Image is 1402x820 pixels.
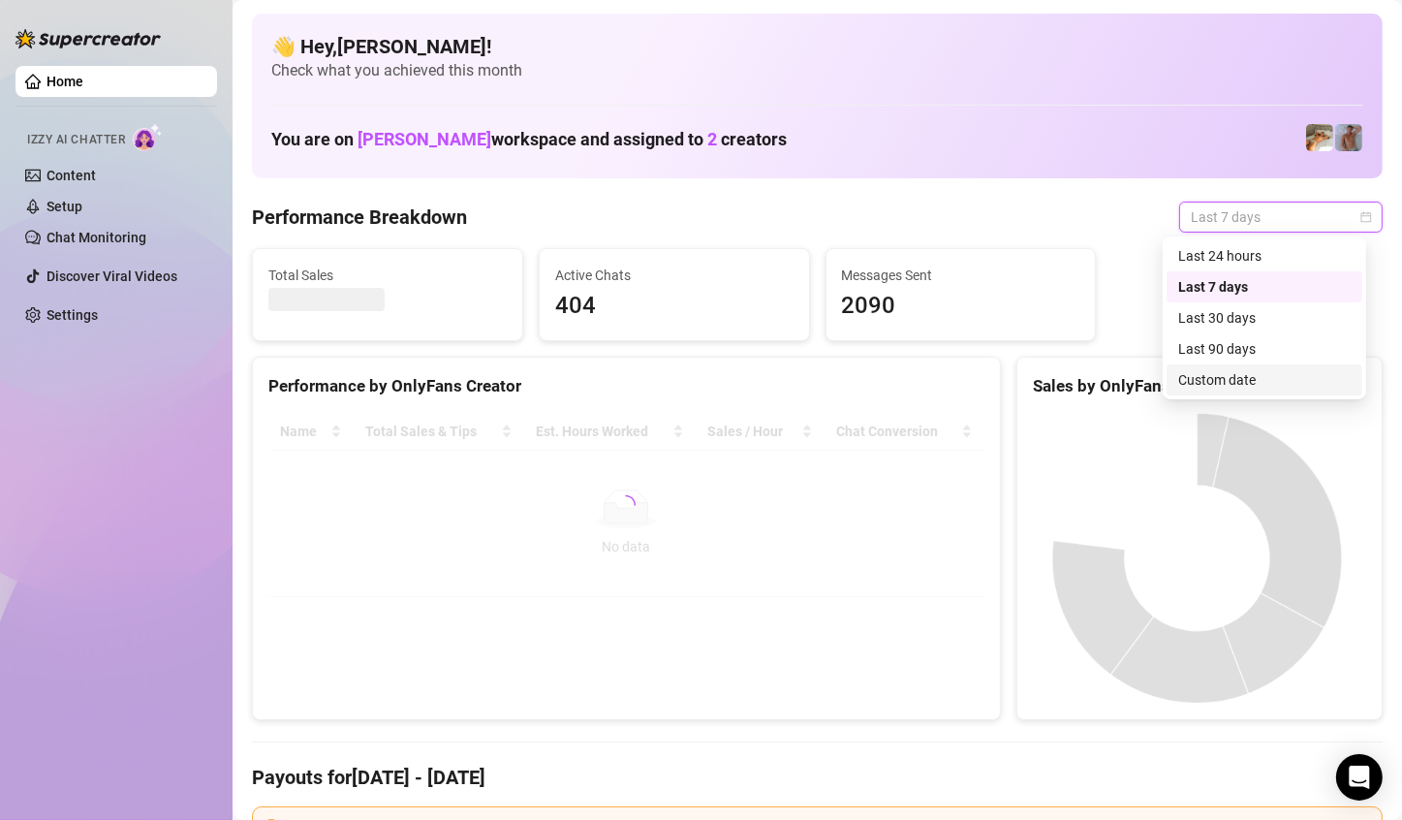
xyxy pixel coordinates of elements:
span: calendar [1360,211,1372,223]
span: 2 [707,129,717,149]
a: Setup [47,199,82,214]
span: Total Sales [268,265,507,286]
img: logo-BBDzfeDw.svg [16,29,161,48]
div: Open Intercom Messenger [1336,754,1383,801]
img: Zac [1306,124,1333,151]
a: Home [47,74,83,89]
div: Custom date [1167,364,1362,395]
h4: Performance Breakdown [252,204,467,231]
div: Sales by OnlyFans Creator [1033,373,1366,399]
h4: 👋 Hey, [PERSON_NAME] ! [271,33,1363,60]
a: Chat Monitoring [47,230,146,245]
span: Active Chats [555,265,794,286]
a: Discover Viral Videos [47,268,177,284]
span: Check what you achieved this month [271,60,1363,81]
a: Content [47,168,96,183]
span: 404 [555,288,794,325]
div: Custom date [1178,369,1351,391]
div: Last 7 days [1178,276,1351,298]
span: Last 7 days [1191,203,1371,232]
div: Last 90 days [1167,333,1362,364]
div: Last 90 days [1178,338,1351,360]
div: Last 30 days [1178,307,1351,329]
span: 2090 [842,288,1080,325]
span: Izzy AI Chatter [27,131,125,149]
div: Last 24 hours [1178,245,1351,267]
a: Settings [47,307,98,323]
span: [PERSON_NAME] [358,129,491,149]
img: AI Chatter [133,123,163,151]
div: Last 7 days [1167,271,1362,302]
div: Last 30 days [1167,302,1362,333]
h1: You are on workspace and assigned to creators [271,129,787,150]
h4: Payouts for [DATE] - [DATE] [252,764,1383,791]
span: Messages Sent [842,265,1080,286]
img: Joey [1335,124,1362,151]
div: Performance by OnlyFans Creator [268,373,984,399]
div: Last 24 hours [1167,240,1362,271]
span: loading [612,491,639,519]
